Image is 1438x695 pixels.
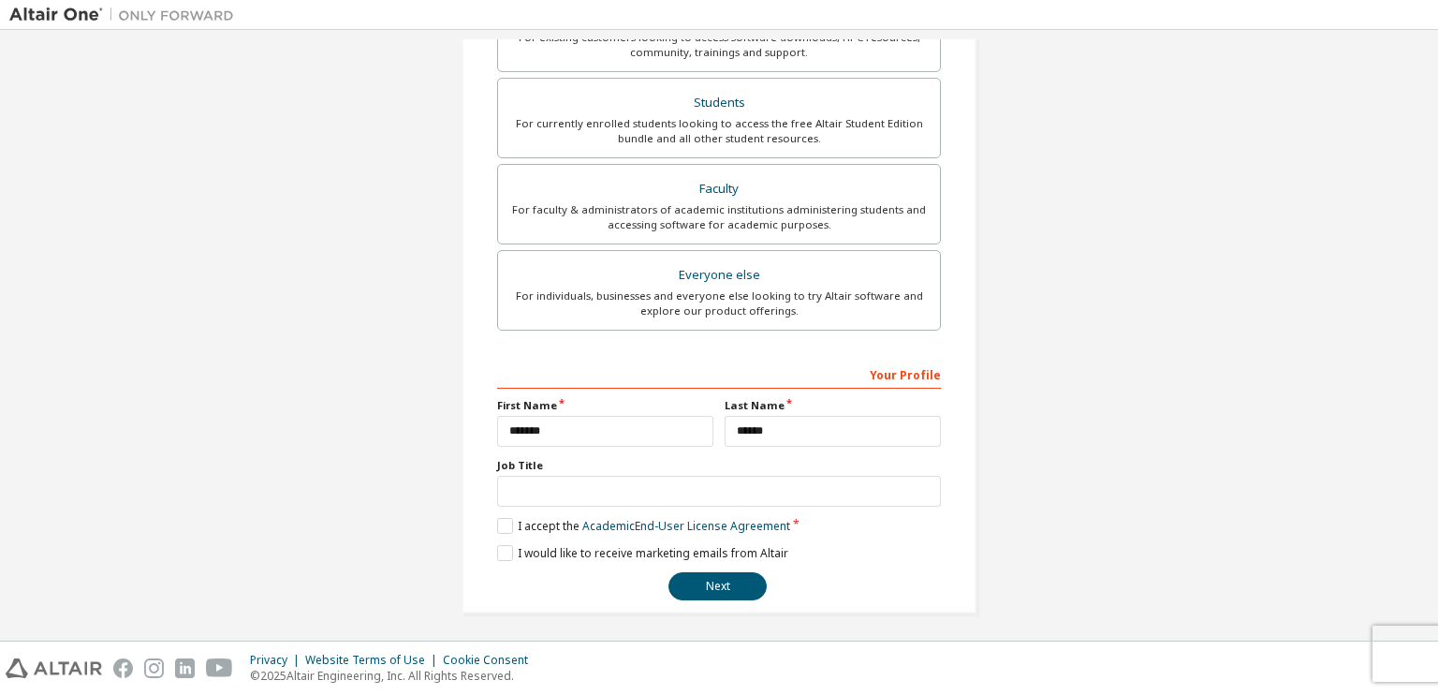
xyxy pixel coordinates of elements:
div: For individuals, businesses and everyone else looking to try Altair software and explore our prod... [509,288,929,318]
img: linkedin.svg [175,658,195,678]
label: Last Name [725,398,941,413]
div: Privacy [250,653,305,668]
img: altair_logo.svg [6,658,102,678]
label: Job Title [497,458,941,473]
label: I would like to receive marketing emails from Altair [497,545,788,561]
div: For currently enrolled students looking to access the free Altair Student Edition bundle and all ... [509,116,929,146]
a: Academic End-User License Agreement [582,518,790,534]
img: Altair One [9,6,243,24]
div: Your Profile [497,359,941,389]
div: Cookie Consent [443,653,539,668]
div: Website Terms of Use [305,653,443,668]
div: Faculty [509,176,929,202]
img: youtube.svg [206,658,233,678]
button: Next [668,572,767,600]
label: I accept the [497,518,790,534]
div: Everyone else [509,262,929,288]
label: First Name [497,398,713,413]
img: instagram.svg [144,658,164,678]
div: Students [509,90,929,116]
p: © 2025 Altair Engineering, Inc. All Rights Reserved. [250,668,539,684]
div: For existing customers looking to access software downloads, HPC resources, community, trainings ... [509,30,929,60]
img: facebook.svg [113,658,133,678]
div: For faculty & administrators of academic institutions administering students and accessing softwa... [509,202,929,232]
